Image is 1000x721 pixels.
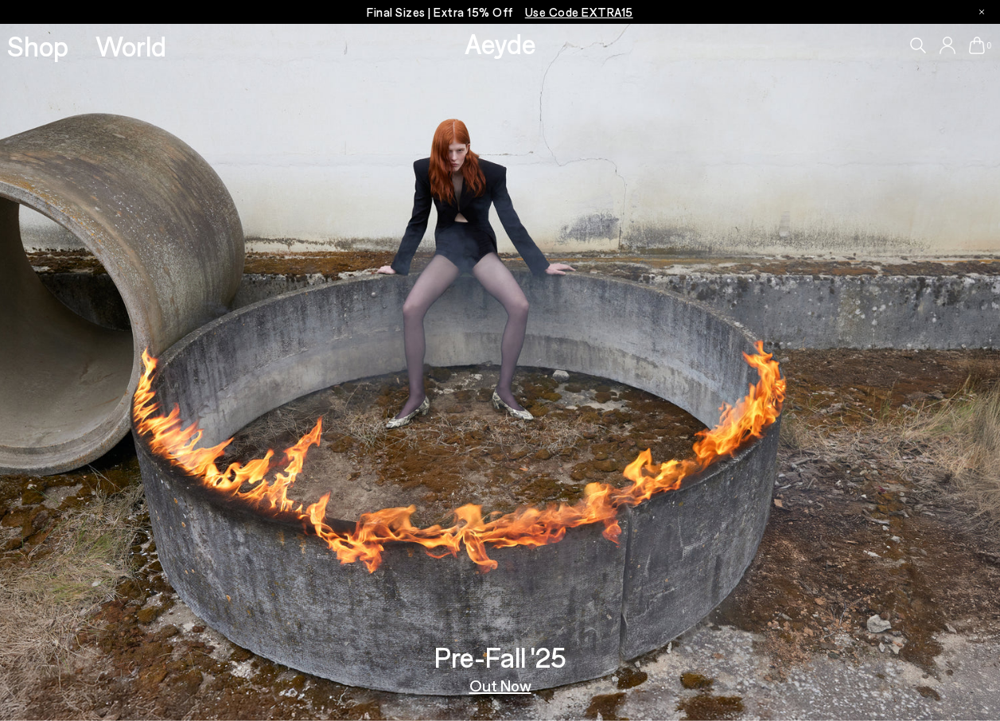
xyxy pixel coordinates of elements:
a: Out Now [469,677,531,693]
a: Shop [7,32,68,60]
span: 0 [985,41,993,50]
a: Aeyde [465,26,536,60]
h3: Pre-Fall '25 [434,643,566,671]
a: World [95,32,166,60]
span: Navigate to /collections/ss25-final-sizes [525,5,633,19]
p: Final Sizes | Extra 15% Off [367,2,633,22]
a: 0 [969,37,985,54]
